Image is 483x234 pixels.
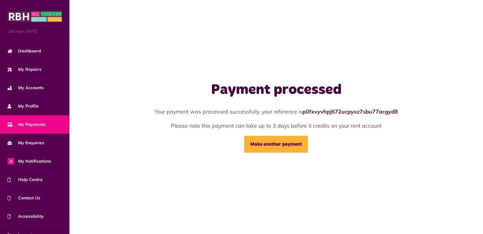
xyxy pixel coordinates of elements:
[8,103,39,109] span: My Profile
[8,48,41,54] span: Dashboard
[244,136,308,153] a: Make another payment
[8,66,41,73] span: My Repairs
[8,158,51,164] span: My Notifications
[135,108,417,116] p: Your payment was processed successfully, your reference is
[8,195,40,201] span: Contact Us
[302,108,398,115] strong: p0fxvyvhpj672ucpyxz7sbu77acgyd8
[8,158,14,164] span: 0
[8,176,43,183] span: Help Centre
[8,29,62,34] span: Last login: [DATE]
[8,11,62,23] img: MyRBH
[8,140,44,146] span: My Enquiries
[8,213,44,220] span: Accessibility
[135,81,417,99] h1: Payment processed
[8,121,46,128] span: My Payments
[8,85,44,91] span: My Accounts
[135,122,417,130] p: Please note this payment can take up to 3 days before it credits on your rent account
